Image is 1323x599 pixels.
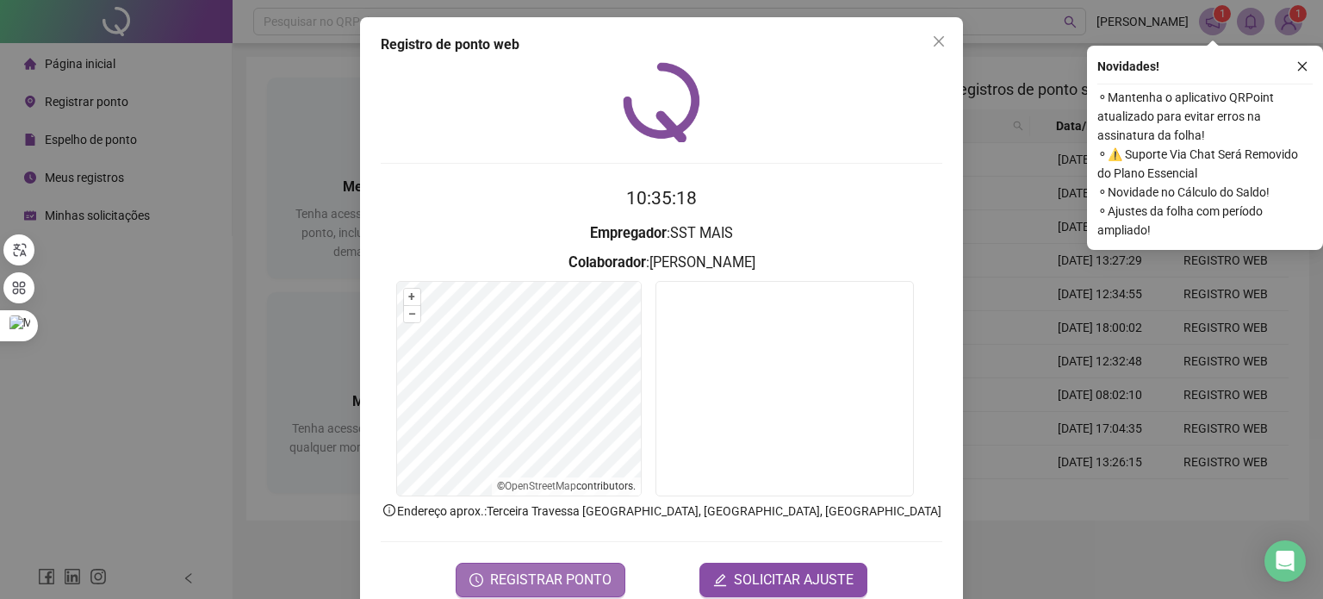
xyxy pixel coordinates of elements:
span: ⚬ Ajustes da folha com período ampliado! [1097,202,1313,240]
span: SOLICITAR AJUSTE [734,570,854,590]
a: OpenStreetMap [505,480,576,492]
img: QRPoint [623,62,700,142]
button: editSOLICITAR AJUSTE [699,563,867,597]
span: info-circle [382,502,397,518]
h3: : [PERSON_NAME] [381,252,942,274]
time: 10:35:18 [626,188,697,209]
li: © contributors. [497,480,636,492]
span: Novidades ! [1097,57,1159,76]
span: REGISTRAR PONTO [490,570,612,590]
button: REGISTRAR PONTO [456,563,625,597]
h3: : SST MAIS [381,222,942,245]
span: edit [713,573,727,587]
button: + [404,289,420,305]
span: close [932,34,946,48]
span: ⚬ Mantenha o aplicativo QRPoint atualizado para evitar erros na assinatura da folha! [1097,88,1313,145]
strong: Empregador [590,225,667,241]
div: Open Intercom Messenger [1264,540,1306,582]
button: Close [925,28,953,55]
span: ⚬ ⚠️ Suporte Via Chat Será Removido do Plano Essencial [1097,145,1313,183]
span: clock-circle [469,573,483,587]
div: Registro de ponto web [381,34,942,55]
span: close [1296,60,1308,72]
button: – [404,306,420,322]
span: ⚬ Novidade no Cálculo do Saldo! [1097,183,1313,202]
strong: Colaborador [568,254,646,271]
p: Endereço aprox. : Terceira Travessa [GEOGRAPHIC_DATA], [GEOGRAPHIC_DATA], [GEOGRAPHIC_DATA] [381,502,942,521]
